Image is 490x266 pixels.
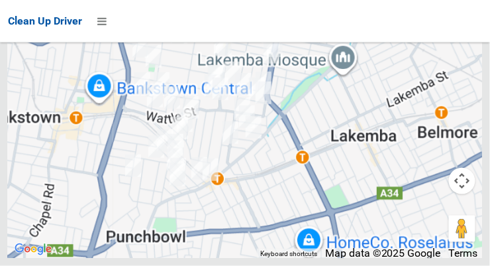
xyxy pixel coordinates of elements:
div: 154 Greenacre Road, GREENACRE NSW 2190<br>Status : Collected<br><a href="/driver/booking/481688/c... [127,30,154,63]
div: 25 St Charbel Way, PUNCHBOWL NSW 2196<br>Status : AssignedToRoute<br><a href="/driver/booking/482... [199,70,226,103]
div: 2/777 Punchbowl Road, PUNCHBOWL NSW 2196<br>Status : Collected<br><a href="/driver/booking/480126... [197,153,224,186]
div: 39 Yarran Street, PUNCHBOWL NSW 2196<br>Status : AssignedToRoute<br><a href="/driver/booking/4774... [162,143,188,176]
div: 71 Stansfield Avenue, BANKSTOWN NSW 2200<br>Status : AssignedToRoute<br><a href="/driver/booking/... [167,111,193,145]
span: Map data ©2025 Google [325,247,441,259]
div: 6 Wilga Street, PUNCHBOWL NSW 2196<br>Status : AssignedToRoute<br><a href="/driver/booking/481170... [163,135,189,168]
a: Terms (opens in new tab) [449,247,478,259]
div: 34A Old Kent Road, GREENACRE NSW 2190<br>Status : AssignedToRoute<br><a href="/driver/booking/480... [230,68,257,101]
div: 16 Noble Avenue, PUNCHBOWL NSW 2196<br>Status : AssignedToRoute<br><a href="/driver/booking/48029... [177,91,204,124]
div: 74 Napoleon Road, GREENACRE NSW 2190<br>Status : AssignedToRoute<br><a href="/driver/booking/4805... [219,56,246,90]
div: 44 Carrisbrook Avenue, PUNCHBOWL NSW 2196<br>Status : AssignedToRoute<br><a href="/driver/booking... [171,104,198,137]
div: 56 St Charbel Way, PUNCHBOWL NSW 2196<br>Status : AssignedToRoute<br><a href="/driver/booking/481... [207,72,234,105]
div: 27 Scott Street, PUNCHBOWL NSW 2196<br>Status : Collected<br><a href="/driver/booking/480709/comp... [152,124,178,157]
div: 8 Griffiths Avenue, PUNCHBOWL NSW 2196<br>Status : Collected<br><a href="/driver/booking/477715/c... [186,152,213,185]
div: 10 Lilac Street, PUNCHBOWL NSW 2196<br>Status : AssignedToRoute<br><a href="/driver/booking/47990... [240,111,267,144]
div: 181 Hillcrest Avenue, MOUNT LEWIS NSW 2190<br>Status : AssignedToRoute<br><a href="/driver/bookin... [148,67,175,100]
a: Click to see this area on Google Maps [11,241,55,258]
div: 12 Mimosa Road, GREENACRE NSW 2190<br>Status : AssignedToRoute<br><a href="/driver/booking/482097... [211,29,237,62]
div: 18 Frank Street, MOUNT LEWIS NSW 2190<br>Status : AssignedToRoute<br><a href="/driver/booking/479... [159,81,185,114]
div: 43 Lascelles Avenue, GREENACRE NSW 2190<br>Status : AssignedToRoute<br><a href="/driver/booking/4... [258,36,285,69]
div: 198 Hillcrest Avenue, MOUNT LEWIS NSW 2190<br>Status : AssignedToRoute<br><a href="/driver/bookin... [142,80,168,113]
div: 21 Bettina Court, GREENACRE NSW 2190<br>Status : AssignedToRoute<br><a href="/driver/booking/4811... [250,76,277,109]
span: Clean Up Driver [8,15,82,27]
div: 36 Bouvardia Street, PUNCHBOWL NSW 2196<br>Status : AssignedToRoute<br><a href="/driver/booking/4... [234,100,260,133]
div: 16 Mimosa Road, GREENACRE NSW 2190<br>Status : AssignedToRoute<br><a href="/driver/booking/481048... [209,27,235,60]
div: 82 Old Kent Road, MOUNT LEWIS NSW 2190<br>Status : AssignedToRoute<br><a href="/driver/booking/48... [203,60,229,93]
div: 5 Scott Street, PUNCHBOWL NSW 2196<br>Status : IssuesWithCollection<br><a href="/driver/booking/4... [162,129,189,162]
button: Map camera controls [449,168,475,194]
button: Drag Pegman onto the map to open Street View [449,216,475,242]
div: 83 Highclere Avenue, PUNCHBOWL NSW 2196<br>Status : AssignedToRoute<br><a href="/driver/booking/4... [217,116,244,149]
div: 13A Old Kent Road, GREENACRE NSW 2190<br>Status : AssignedToRoute<br><a href="/driver/booking/481... [250,66,277,100]
div: 16 Yarran Street, PUNCHBOWL NSW 2196<br>Status : AssignedToRoute<br><a href="/driver/booking/4780... [165,153,191,186]
div: 71 Acacia Avenue, PUNCHBOWL NSW 2196<br>Status : AssignedToRoute<br><a href="/driver/booking/4804... [229,92,256,125]
div: 5a Bettina Court, GREENACRE NSW 2190<br>Status : AssignedToRoute<br><a href="/driver/booking/4792... [244,72,270,105]
div: 14 Prairie Vale Road, BANKSTOWN NSW 2200<br>Status : AssignedToRoute<br><a href="/driver/booking/... [129,67,156,100]
a: Clean Up Driver [8,11,82,31]
div: 3 Lavender Avenue, PUNCHBOWL NSW 2196<br>Status : AssignedToRoute<br><a href="/driver/booking/480... [120,149,146,182]
div: 5 Mulga Street, PUNCHBOWL NSW 2196<br>Status : AssignedToRoute<br><a href="/driver/booking/481152... [164,159,191,192]
img: Google [11,241,55,258]
button: Keyboard shortcuts [260,249,317,259]
div: 8 Konrad Avenue, GREENACRE NSW 2190<br>Status : IssuesWithCollection<br><a href="/driver/booking/... [140,40,167,73]
div: 34A Scott Street, PUNCHBOWL NSW 2196<br>Status : Collected<br><a href="/driver/booking/481404/com... [143,130,170,163]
